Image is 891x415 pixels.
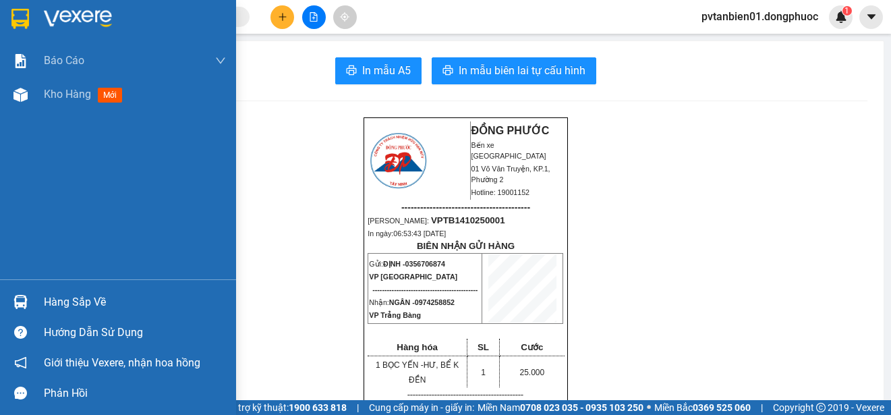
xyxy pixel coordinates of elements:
[107,40,185,57] span: 01 Võ Văn Truyện, KP.1, Phường 2
[693,402,751,413] strong: 0369 525 060
[368,131,428,190] img: logo
[376,360,459,385] span: 1 BỌC YẾN -
[13,88,28,102] img: warehouse-icon
[521,342,543,352] span: Cước
[647,405,651,410] span: ⚪️
[369,273,457,281] span: VP [GEOGRAPHIC_DATA]
[401,202,530,213] span: -----------------------------------------
[842,6,852,16] sup: 1
[431,215,505,225] span: VPTB1410250001
[393,229,446,238] span: 06:53:43 [DATE]
[357,400,359,415] span: |
[865,11,878,23] span: caret-down
[4,98,82,106] span: In ngày:
[368,217,505,225] span: [PERSON_NAME]:
[44,383,226,404] div: Phản hồi
[362,62,411,79] span: In mẫu A5
[481,368,486,377] span: 1
[289,402,347,413] strong: 1900 633 818
[415,298,455,306] span: 0974258852
[107,22,181,38] span: Bến xe [GEOGRAPHIC_DATA]
[368,389,563,400] p: -------------------------------------------
[30,98,82,106] span: 06:53:43 [DATE]
[44,323,226,343] div: Hướng dẫn sử dụng
[471,188,530,196] span: Hotline: 19001152
[14,387,27,399] span: message
[44,354,200,371] span: Giới thiệu Vexere, nhận hoa hồng
[478,342,489,352] span: SL
[369,400,474,415] span: Cung cấp máy in - giấy in:
[335,57,422,84] button: printerIn mẫu A5
[11,9,29,29] img: logo-vxr
[383,260,445,268] span: ĐỊNH -
[859,5,883,29] button: caret-down
[405,260,445,268] span: 0356706874
[14,356,27,369] span: notification
[397,342,438,352] span: Hàng hóa
[478,400,643,415] span: Miền Nam
[278,12,287,22] span: plus
[417,241,515,251] strong: BIÊN NHẬN GỬI HÀNG
[340,12,349,22] span: aim
[14,326,27,339] span: question-circle
[302,5,326,29] button: file-add
[44,88,91,101] span: Kho hàng
[333,5,357,29] button: aim
[4,87,141,95] span: [PERSON_NAME]:
[44,292,226,312] div: Hàng sắp về
[13,54,28,68] img: solution-icon
[369,260,445,268] span: Gửi:
[13,295,28,309] img: warehouse-icon
[107,7,185,19] strong: ĐỒNG PHƯỚC
[36,73,165,84] span: -----------------------------------------
[270,5,294,29] button: plus
[224,400,347,415] span: Hỗ trợ kỹ thuật:
[520,368,545,377] span: 25.000
[44,52,84,69] span: Báo cáo
[471,125,550,136] strong: ĐỒNG PHƯỚC
[67,86,142,96] span: VPTB1410250001
[369,298,455,306] span: Nhận:
[368,229,446,238] span: In ngày:
[5,8,65,67] img: logo
[346,65,357,78] span: printer
[844,6,849,16] span: 1
[520,402,643,413] strong: 0708 023 035 - 0935 103 250
[369,311,421,319] span: VP Trảng Bàng
[459,62,585,79] span: In mẫu biên lai tự cấu hình
[107,60,165,68] span: Hotline: 19001152
[816,403,826,412] span: copyright
[309,12,318,22] span: file-add
[691,8,829,25] span: pvtanbien01.dongphuoc
[471,141,546,160] span: Bến xe [GEOGRAPHIC_DATA]
[761,400,763,415] span: |
[471,165,550,184] span: 01 Võ Văn Truyện, KP.1, Phường 2
[654,400,751,415] span: Miền Bắc
[372,285,478,294] span: --------------------------------------------
[215,55,226,66] span: down
[432,57,596,84] button: printerIn mẫu biên lai tự cấu hình
[409,360,459,385] span: HƯ, BỂ K ĐỀN
[389,298,455,306] span: NGÂN -
[835,11,847,23] img: icon-new-feature
[442,65,453,78] span: printer
[98,88,122,103] span: mới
